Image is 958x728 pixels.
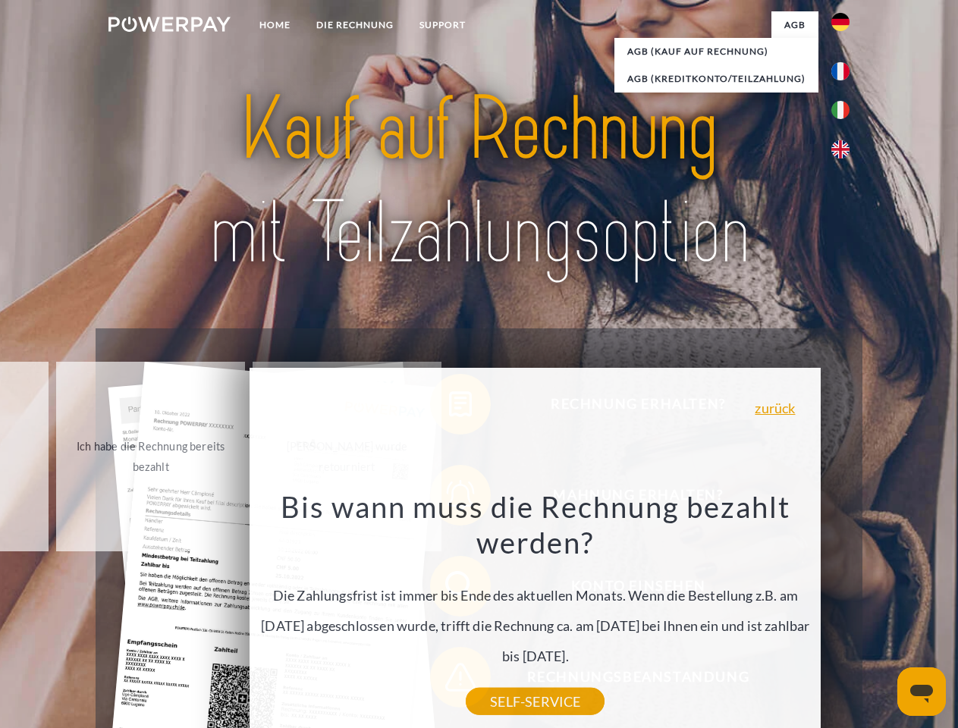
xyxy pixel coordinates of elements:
img: it [831,101,850,119]
img: fr [831,62,850,80]
a: Home [247,11,303,39]
img: logo-powerpay-white.svg [108,17,231,32]
a: agb [771,11,818,39]
div: Die Zahlungsfrist ist immer bis Ende des aktuellen Monats. Wenn die Bestellung z.B. am [DATE] abg... [259,488,812,701]
div: Ich habe die Rechnung bereits bezahlt [65,436,236,477]
a: SELF-SERVICE [466,688,605,715]
iframe: Schaltfläche zum Öffnen des Messaging-Fensters [897,667,946,716]
h3: Bis wann muss die Rechnung bezahlt werden? [259,488,812,561]
a: DIE RECHNUNG [303,11,407,39]
img: title-powerpay_de.svg [145,73,813,290]
img: en [831,140,850,158]
a: AGB (Kreditkonto/Teilzahlung) [614,65,818,93]
a: zurück [755,401,795,415]
img: de [831,13,850,31]
a: SUPPORT [407,11,479,39]
a: AGB (Kauf auf Rechnung) [614,38,818,65]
